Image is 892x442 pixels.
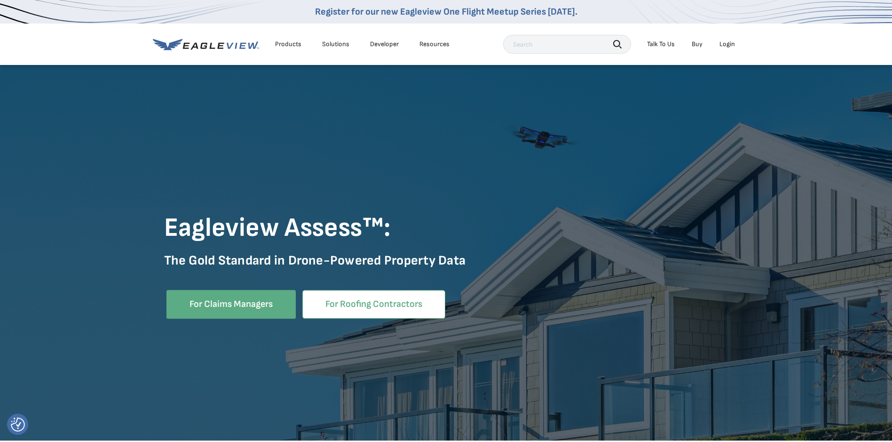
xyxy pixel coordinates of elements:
a: For Roofing Contractors [302,290,445,319]
a: Developer [370,40,399,48]
div: Login [719,40,735,48]
img: Revisit consent button [11,418,25,432]
strong: The Gold Standard in Drone-Powered Property Data [164,253,466,268]
a: Register for our new Eagleview One Flight Meetup Series [DATE]. [315,6,577,17]
a: For Claims Managers [166,290,296,319]
a: Buy [692,40,703,48]
input: Search [503,35,631,54]
h1: Eagleview Assess™: [164,212,728,245]
div: Solutions [322,40,349,48]
div: Products [275,40,301,48]
div: Resources [419,40,450,48]
button: Consent Preferences [11,418,25,432]
div: Talk To Us [647,40,675,48]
